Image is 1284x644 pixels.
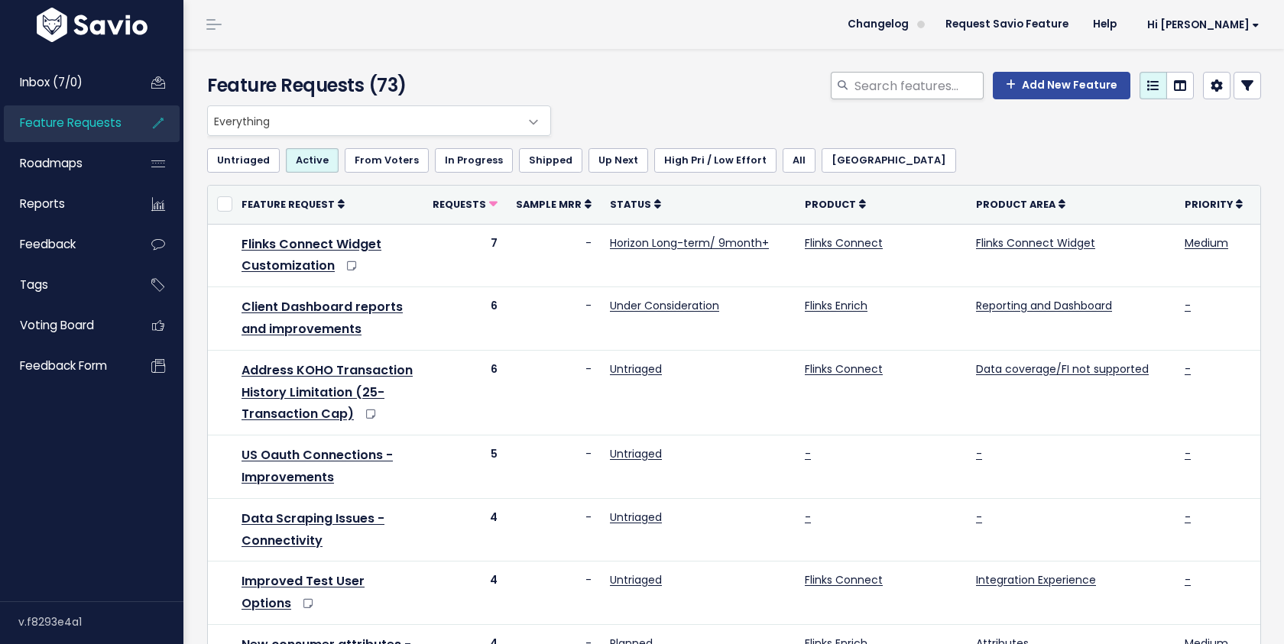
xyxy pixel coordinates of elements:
[18,602,183,642] div: v.f8293e4a1
[207,148,1261,173] ul: Filter feature requests
[20,196,65,212] span: Reports
[242,361,413,423] a: Address KOHO Transaction History Limitation (25-Transaction Cap)
[4,348,127,383] a: Feedback form
[610,298,719,313] a: Under Consideration
[242,572,365,612] a: Improved Test User Options
[507,224,601,287] td: -
[610,572,662,587] a: Untriaged
[805,196,866,212] a: Product
[242,198,335,211] span: Feature Request
[208,106,520,135] span: Everything
[848,19,909,30] span: Changelog
[1185,196,1243,212] a: Priority
[20,317,94,333] span: Voting Board
[242,298,403,338] a: Client Dashboard reports and improvements
[207,105,551,136] span: Everything
[20,155,83,171] span: Roadmaps
[242,446,393,486] a: US Oauth Connections - Improvements
[1185,572,1191,587] a: -
[507,435,601,499] td: -
[610,361,662,377] a: Untriaged
[4,146,127,181] a: Roadmaps
[433,198,486,211] span: Requests
[4,308,127,343] a: Voting Board
[610,196,661,212] a: Status
[1129,13,1272,37] a: Hi [PERSON_NAME]
[1147,19,1260,31] span: Hi [PERSON_NAME]
[435,148,513,173] a: In Progress
[507,287,601,351] td: -
[242,510,384,549] a: Data Scraping Issues - Connectivity
[286,148,339,173] a: Active
[1185,446,1191,461] a: -
[1185,361,1191,377] a: -
[1081,13,1129,36] a: Help
[610,446,662,461] a: Untriaged
[610,198,651,211] span: Status
[423,435,507,499] td: 5
[4,65,127,100] a: Inbox (7/0)
[423,498,507,561] td: 4
[976,446,982,461] a: -
[242,196,345,212] a: Feature Request
[4,186,127,222] a: Reports
[1185,235,1228,251] a: Medium
[933,13,1081,36] a: Request Savio Feature
[805,298,867,313] a: Flinks Enrich
[976,235,1095,251] a: Flinks Connect Widget
[853,72,984,99] input: Search features...
[423,287,507,351] td: 6
[783,148,815,173] a: All
[33,8,151,42] img: logo-white.9d6f32f41409.svg
[654,148,777,173] a: High Pri / Low Effort
[1185,510,1191,525] a: -
[805,572,883,587] a: Flinks Connect
[610,235,769,251] a: Horizon Long-term/ 9month+
[345,148,429,173] a: From Voters
[433,196,498,212] a: Requests
[507,498,601,561] td: -
[507,350,601,435] td: -
[588,148,648,173] a: Up Next
[516,196,592,212] a: Sample MRR
[993,72,1130,99] a: Add New Feature
[976,298,1112,313] a: Reporting and Dashboard
[976,572,1096,587] a: Integration Experience
[976,196,1065,212] a: Product Area
[610,510,662,525] a: Untriaged
[4,105,127,141] a: Feature Requests
[20,115,122,131] span: Feature Requests
[4,227,127,262] a: Feedback
[423,561,507,625] td: 4
[822,148,956,173] a: [GEOGRAPHIC_DATA]
[207,72,543,99] h4: Feature Requests (73)
[1185,198,1233,211] span: Priority
[1185,298,1191,313] a: -
[805,361,883,377] a: Flinks Connect
[976,510,982,525] a: -
[4,267,127,303] a: Tags
[805,198,856,211] span: Product
[805,446,811,461] a: -
[516,198,582,211] span: Sample MRR
[242,235,381,275] a: Flinks Connect Widget Customization
[20,74,83,90] span: Inbox (7/0)
[20,277,48,293] span: Tags
[976,198,1055,211] span: Product Area
[20,358,107,374] span: Feedback form
[207,148,280,173] a: Untriaged
[423,224,507,287] td: 7
[805,235,883,251] a: Flinks Connect
[507,561,601,625] td: -
[976,361,1149,377] a: Data coverage/FI not supported
[20,236,76,252] span: Feedback
[423,350,507,435] td: 6
[519,148,582,173] a: Shipped
[805,510,811,525] a: -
